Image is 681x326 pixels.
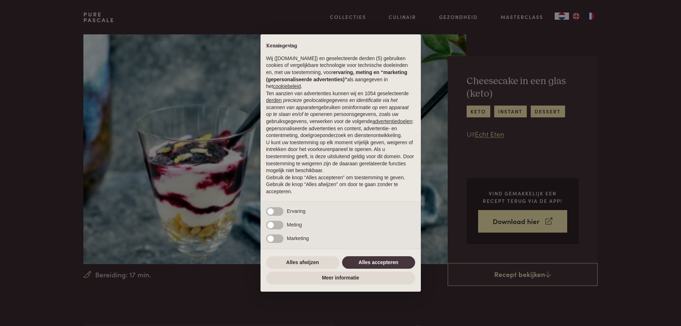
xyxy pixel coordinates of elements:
p: Gebruik de knop “Alles accepteren” om toestemming te geven. Gebruik de knop “Alles afwijzen” om d... [266,174,415,195]
strong: ervaring, meting en “marketing (gepersonaliseerde advertenties)” [266,69,407,82]
a: cookiebeleid [273,83,301,89]
span: Marketing [287,235,309,241]
p: Wij ([DOMAIN_NAME]) en geselecteerde derden (5) gebruiken cookies of vergelijkbare technologie vo... [266,55,415,90]
p: U kunt uw toestemming op elk moment vrijelijk geven, weigeren of intrekken door het voorkeurenpan... [266,139,415,174]
p: Ten aanzien van advertenties kunnen wij en 1054 geselecteerde gebruiken om en persoonsgegevens, z... [266,90,415,139]
button: Meer informatie [266,272,415,284]
h2: Kennisgeving [266,43,415,49]
button: advertentiedoelen [373,118,412,125]
button: Alles afwijzen [266,256,339,269]
em: precieze geolocatiegegevens en identificatie via het scannen van apparaten [266,97,398,110]
button: derden [266,97,282,104]
span: Ervaring [287,208,306,214]
span: Meting [287,222,302,228]
button: Alles accepteren [342,256,415,269]
em: informatie op een apparaat op te slaan en/of te openen [266,104,409,117]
